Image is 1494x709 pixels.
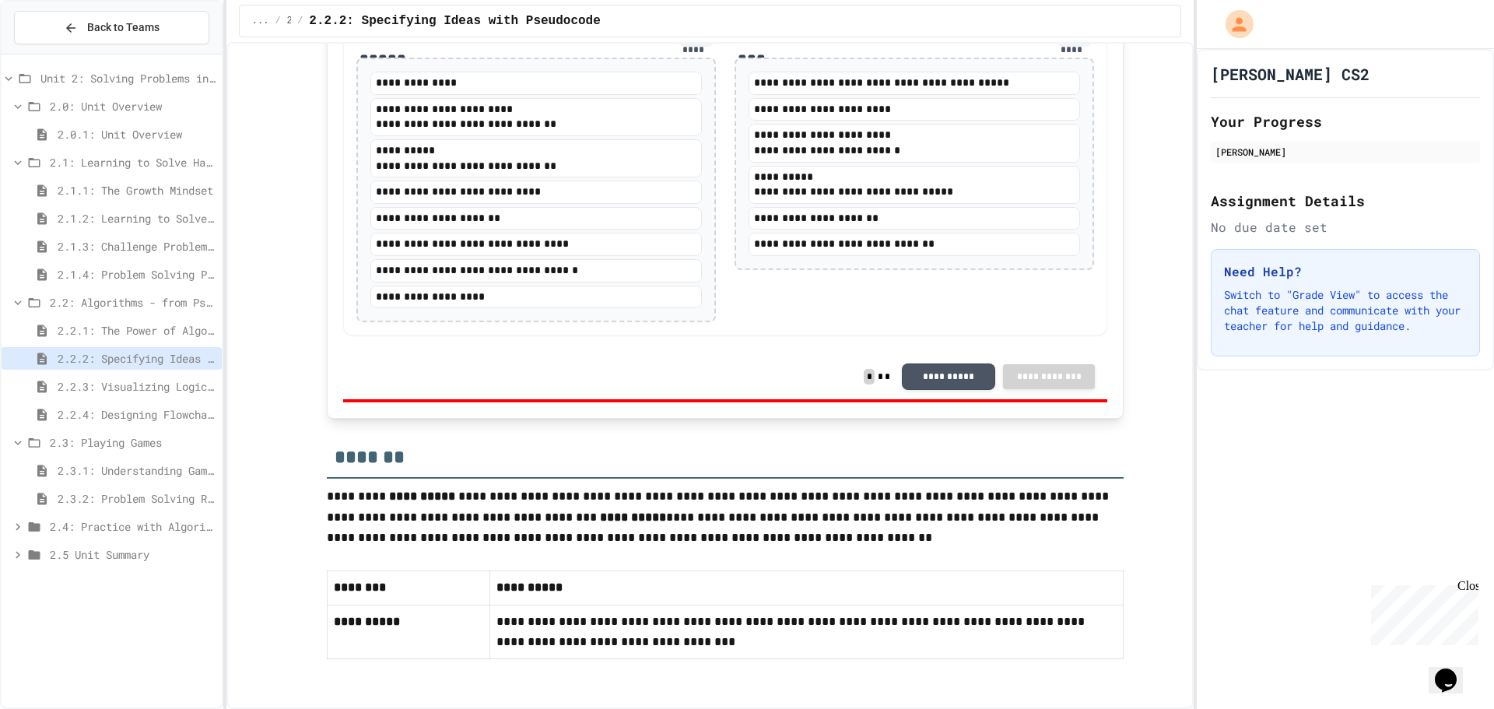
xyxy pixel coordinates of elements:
span: 2.2.2: Specifying Ideas with Pseudocode [58,350,216,367]
span: Back to Teams [87,19,160,36]
h1: [PERSON_NAME] CS2 [1211,63,1369,85]
span: 2.0: Unit Overview [50,98,216,114]
iframe: chat widget [1365,579,1478,645]
div: My Account [1209,6,1257,42]
span: / [275,15,280,27]
span: 2.3: Playing Games [50,434,216,451]
span: 2.3.1: Understanding Games with Flowcharts [58,462,216,479]
span: 2.2.4: Designing Flowcharts [58,406,216,423]
span: 2.5 Unit Summary [50,546,216,563]
iframe: chat widget [1429,647,1478,693]
div: Chat with us now!Close [6,6,107,99]
span: 2.3.2: Problem Solving Reflection [58,490,216,507]
span: 2.1: Learning to Solve Hard Problems [50,154,216,170]
h2: Assignment Details [1211,190,1480,212]
span: / [297,15,303,27]
button: Back to Teams [14,11,209,44]
span: 2.2.1: The Power of Algorithms [58,322,216,339]
span: 2.2: Algorithms - from Pseudocode to Flowcharts [50,294,216,311]
div: [PERSON_NAME] [1215,145,1475,159]
span: 2.2.3: Visualizing Logic with Flowcharts [58,378,216,395]
span: 2.1.1: The Growth Mindset [58,182,216,198]
span: 2.1.4: Problem Solving Practice [58,266,216,283]
p: Switch to "Grade View" to access the chat feature and communicate with your teacher for help and ... [1224,287,1467,334]
span: 2.2: Algorithms - from Pseudocode to Flowcharts [287,15,292,27]
h2: Your Progress [1211,111,1480,132]
h3: Need Help? [1224,262,1467,281]
span: ... [252,15,269,27]
span: 2.2.2: Specifying Ideas with Pseudocode [309,12,600,30]
span: 2.1.3: Challenge Problem - The Bridge [58,238,216,254]
div: No due date set [1211,218,1480,237]
span: 2.4: Practice with Algorithms [50,518,216,535]
span: 2.0.1: Unit Overview [58,126,216,142]
span: Unit 2: Solving Problems in Computer Science [40,70,216,86]
span: 2.1.2: Learning to Solve Hard Problems [58,210,216,226]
